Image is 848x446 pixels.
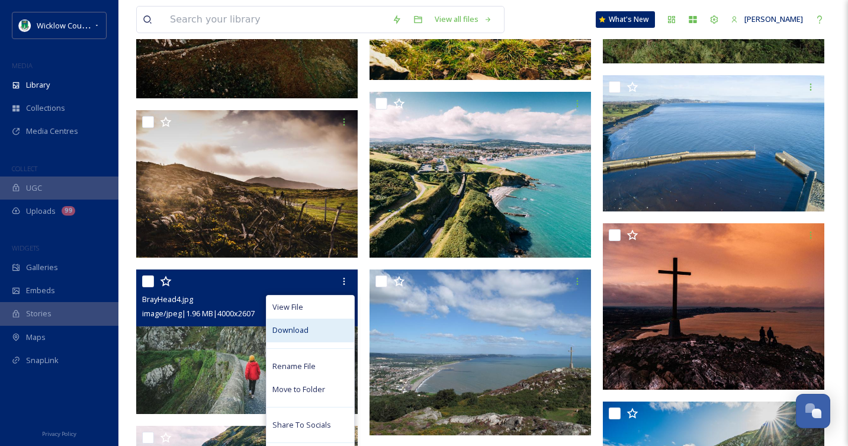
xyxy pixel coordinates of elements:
span: WIDGETS [12,243,39,252]
span: Uploads [26,206,56,217]
span: image/jpeg | 1.96 MB | 4000 x 2607 [142,308,255,319]
span: Collections [26,102,65,114]
img: Bray 2.jpg [603,75,824,211]
span: COLLECT [12,164,37,173]
img: BrayHead2.jpg [370,92,591,258]
span: Embeds [26,285,55,296]
span: MEDIA [12,61,33,70]
img: BrayHead6.jpg [136,110,358,258]
span: Galleries [26,262,58,273]
span: Share To Socials [272,419,331,431]
span: [PERSON_NAME] [744,14,803,24]
span: Move to Folder [272,384,325,395]
button: Open Chat [796,394,830,428]
img: download%20(9).png [19,20,31,31]
img: BrayHead9.jpg [603,223,824,390]
span: Wicklow County Council [37,20,120,31]
input: Search your library [164,7,386,33]
span: Privacy Policy [42,430,76,438]
div: 99 [62,206,75,216]
a: View all files [429,8,498,31]
span: Download [272,325,309,336]
span: Rename File [272,361,316,372]
span: SnapLink [26,355,59,366]
span: BrayHead4.jpg [142,294,193,304]
a: [PERSON_NAME] [725,8,809,31]
img: BrayHead11.jpg [370,269,591,436]
span: Media Centres [26,126,78,137]
span: UGC [26,182,42,194]
span: Stories [26,308,52,319]
span: Library [26,79,50,91]
a: What's New [596,11,655,28]
img: BrayHead4.jpg [136,269,358,414]
span: View File [272,301,303,313]
span: Maps [26,332,46,343]
a: Privacy Policy [42,426,76,440]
